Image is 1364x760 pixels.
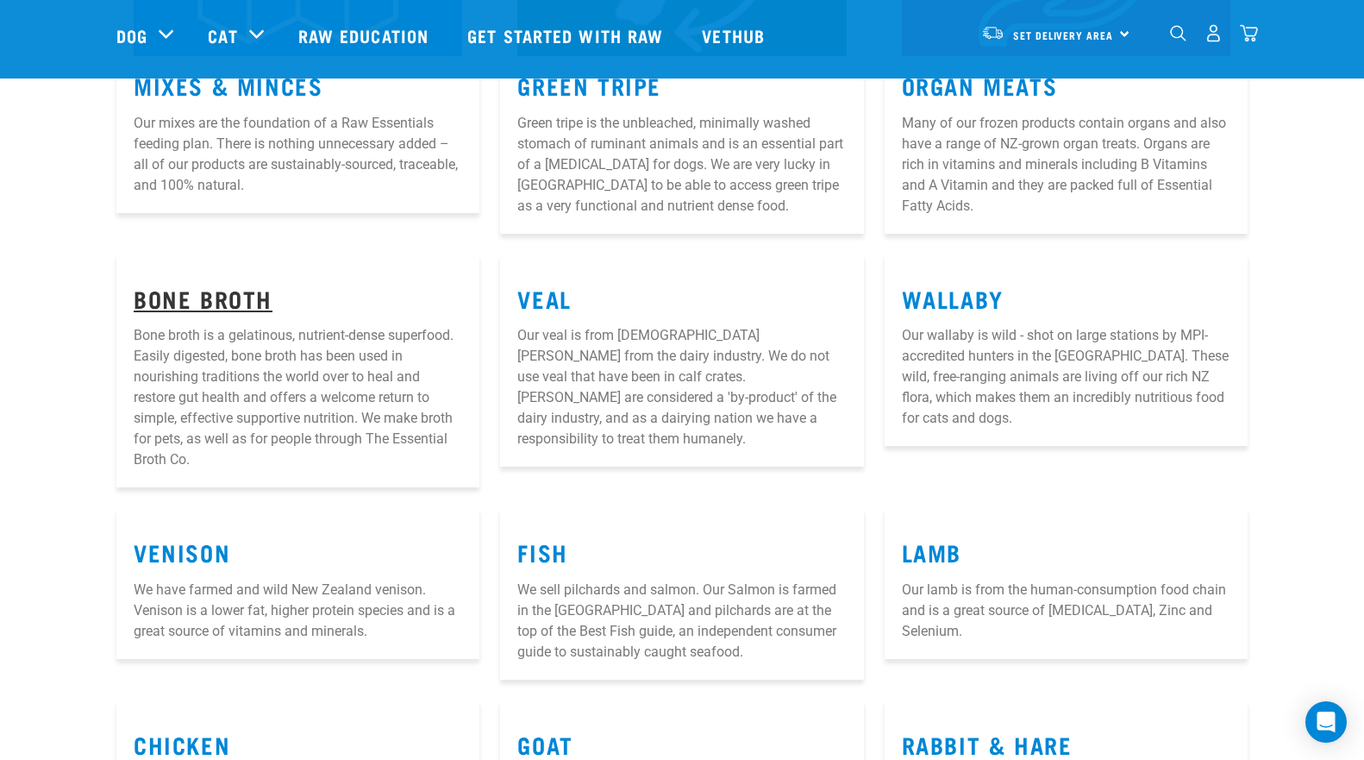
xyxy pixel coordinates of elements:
[134,545,230,558] a: Venison
[134,113,462,196] p: Our mixes are the foundation of a Raw Essentials feeding plan. There is nothing unnecessary added...
[517,545,567,558] a: Fish
[134,580,462,642] p: We have farmed and wild New Zealand venison. Venison is a lower fat, higher protein species and i...
[902,738,1073,751] a: Rabbit & Hare
[134,292,272,305] a: Bone Broth
[902,580,1230,642] p: Our lamb is from the human-consumption food chain and is a great source of [MEDICAL_DATA], Zinc a...
[134,325,462,470] p: Bone broth is a gelatinous, nutrient-dense superfood. Easily digested, bone broth has been used i...
[902,325,1230,429] p: Our wallaby is wild - shot on large stations by MPI-accredited hunters in the [GEOGRAPHIC_DATA]. ...
[902,292,1004,305] a: Wallaby
[208,22,237,48] a: Cat
[517,580,846,663] p: We sell pilchards and salmon. Our Salmon is farmed in the [GEOGRAPHIC_DATA] and pilchards are at ...
[450,1,685,70] a: Get started with Raw
[281,1,450,70] a: Raw Education
[517,79,661,91] a: Green Tripe
[685,1,786,70] a: Vethub
[1204,24,1223,42] img: user.png
[1305,701,1347,743] div: Open Intercom Messenger
[1240,24,1258,42] img: home-icon@2x.png
[517,325,846,449] p: Our veal is from [DEMOGRAPHIC_DATA] [PERSON_NAME] from the dairy industry. We do not use veal tha...
[134,79,322,91] a: Mixes & Minces
[902,79,1058,91] a: Organ Meats
[902,545,961,558] a: Lamb
[517,292,571,305] a: Veal
[116,22,147,48] a: Dog
[981,25,1004,41] img: van-moving.png
[1013,32,1113,38] span: Set Delivery Area
[902,113,1230,217] p: Many of our frozen products contain organs and also have a range of NZ-grown organ treats. Organs...
[1170,25,1186,41] img: home-icon-1@2x.png
[134,738,230,751] a: Chicken
[517,113,846,217] p: Green tripe is the unbleached, minimally washed stomach of ruminant animals and is an essential p...
[517,738,573,751] a: Goat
